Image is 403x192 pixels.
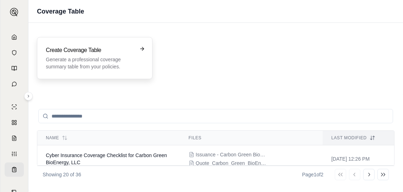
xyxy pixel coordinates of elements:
[5,115,24,130] a: Policy Comparisons
[7,5,21,19] button: Expand sidebar
[180,131,323,145] th: Files
[46,135,172,141] div: Name
[331,135,386,141] div: Last modified
[5,162,24,177] a: Coverage Table
[10,8,18,16] img: Expand sidebar
[196,151,267,158] span: Issuance - Carbon Green BioEnergy, LLC (1).pdf
[5,46,24,60] a: Documents Vault
[5,30,24,44] a: Home
[37,6,84,16] h1: Coverage Table
[5,147,24,161] a: Custom Report
[323,145,394,173] td: [DATE] 12:26 PM
[196,160,267,167] span: Quote_Carbon_Green_BioEnergy_LLC_2025_09_18_1844.pdf
[24,92,33,100] button: Expand sidebar
[5,131,24,145] a: Claim Coverage
[5,100,24,114] a: Single Policy
[46,46,134,55] h3: Create Coverage Table
[46,152,167,165] span: Cyber Insurance Coverage Checklist for Carbon Green BioEnergy, LLC
[5,61,24,76] a: Prompt Library
[5,77,24,91] a: Chat
[46,56,134,70] p: Generate a professional coverage summary table from your policies.
[43,171,81,178] p: Showing 20 of 36
[302,171,323,178] div: Page 1 of 2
